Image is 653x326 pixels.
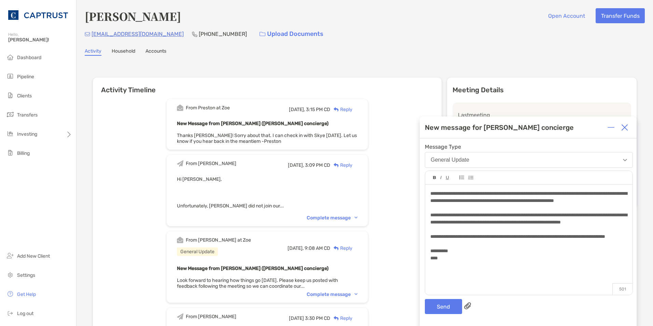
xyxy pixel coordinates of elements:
img: get-help icon [6,290,14,298]
div: From [PERSON_NAME] at Zoe [186,237,251,243]
a: Activity [85,48,101,56]
span: Investing [17,131,37,137]
span: Billing [17,150,30,156]
span: Transfers [17,112,38,118]
img: Reply icon [334,246,339,250]
p: Last meeting [458,111,626,119]
button: Send [425,299,462,314]
span: [DATE], [288,245,304,251]
b: New Message from [PERSON_NAME] ([PERSON_NAME] concierge) [177,121,329,126]
img: add_new_client icon [6,252,14,260]
span: [DATE] [289,315,304,321]
img: investing icon [6,130,14,138]
div: Complete message [307,215,358,221]
span: Thanks [PERSON_NAME]! Sorry about that. I can check in with Skye [DATE]. Let us know if you hear ... [177,133,357,144]
img: Event icon [177,313,183,320]
span: 3:30 PM CD [305,315,330,321]
p: [EMAIL_ADDRESS][DOMAIN_NAME] [92,30,184,38]
img: Editor control icon [446,176,449,180]
img: dashboard icon [6,53,14,61]
img: button icon [260,32,265,37]
span: Message Type [425,144,633,150]
img: Close [621,124,628,131]
img: Reply icon [334,163,339,167]
div: Reply [330,315,352,322]
img: transfers icon [6,110,14,119]
div: From [PERSON_NAME] [186,161,236,166]
img: Event icon [177,160,183,167]
img: billing icon [6,149,14,157]
img: paperclip attachments [464,302,471,309]
div: General Update [431,157,469,163]
span: [DATE], [288,162,304,168]
span: 3:15 PM CD [306,107,330,112]
div: General Update [177,247,218,256]
img: Phone Icon [192,31,197,37]
img: Email Icon [85,32,90,36]
div: Reply [330,106,352,113]
img: Chevron icon [355,293,358,295]
img: Event icon [177,237,183,243]
img: logout icon [6,309,14,317]
span: Get Help [17,291,36,297]
span: Look forward to hearing how things go [DATE]. Please keep us posted with feedback following the m... [177,277,338,289]
img: settings icon [6,271,14,279]
span: Clients [17,93,32,99]
img: pipeline icon [6,72,14,80]
img: Reply icon [334,107,339,112]
a: Upload Documents [255,27,328,41]
p: 501 [612,283,633,295]
div: From [PERSON_NAME] [186,314,236,320]
div: New message for [PERSON_NAME] concierge [425,123,574,132]
a: Accounts [145,48,166,56]
a: Household [112,48,135,56]
b: New Message from [PERSON_NAME] ([PERSON_NAME] concierge) [177,266,329,271]
img: Editor control icon [433,176,436,179]
img: Open dropdown arrow [623,159,627,161]
div: Complete message [307,291,358,297]
img: CAPTRUST Logo [8,3,68,27]
span: 3:09 PM CD [305,162,330,168]
img: Reply icon [334,316,339,321]
button: Open Account [543,8,590,23]
img: Editor control icon [468,176,473,180]
p: [PHONE_NUMBER] [199,30,247,38]
span: [DATE], [289,107,305,112]
img: Expand or collapse [608,124,614,131]
h6: Activity Timeline [93,78,442,94]
div: Reply [330,245,352,252]
img: Editor control icon [459,176,464,179]
img: Editor control icon [440,176,442,179]
button: General Update [425,152,633,168]
h4: [PERSON_NAME] [85,8,181,24]
img: Event icon [177,105,183,111]
div: From Preston at Zoe [186,105,230,111]
span: Add New Client [17,253,50,259]
span: Pipeline [17,74,34,80]
span: Dashboard [17,55,41,60]
div: Reply [330,162,352,169]
span: Settings [17,272,35,278]
p: Meeting Details [453,86,631,94]
button: Transfer Funds [596,8,645,23]
p: Hi [PERSON_NAME], [177,175,358,184]
span: Log out [17,311,33,316]
img: clients icon [6,91,14,99]
span: [PERSON_NAME]! [8,37,72,43]
p: Unfortunately, [PERSON_NAME] did not join our... [177,202,358,210]
span: 9:08 AM CD [305,245,330,251]
img: Chevron icon [355,217,358,219]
